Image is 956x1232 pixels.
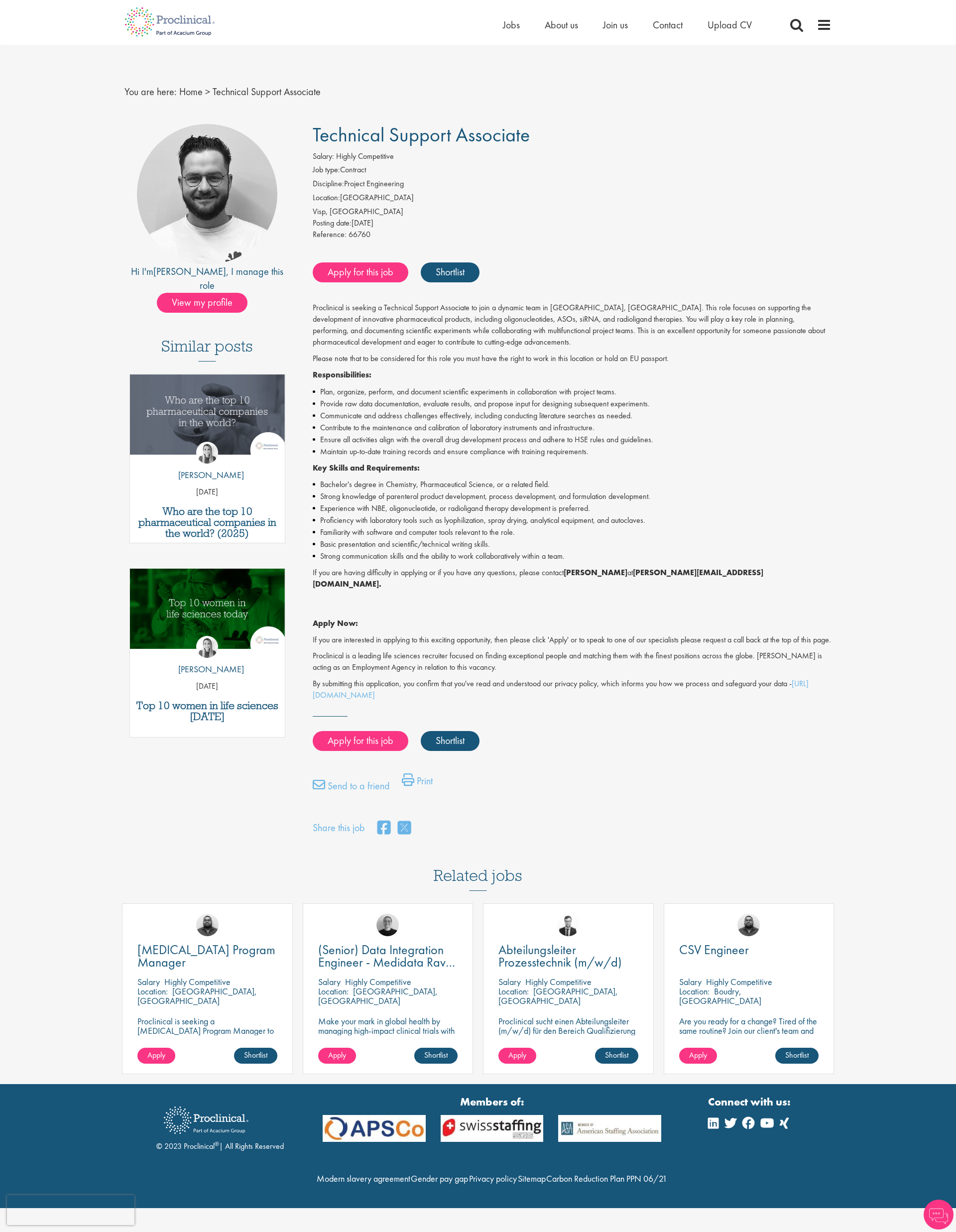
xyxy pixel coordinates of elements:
a: Jobs [503,18,520,31]
a: Link to a post [130,569,285,657]
span: Apply [508,1050,526,1060]
li: Bachelor's degree in Chemistry, Pharmaceutical Science, or a related field. [313,479,832,491]
span: Upload CV [708,18,752,31]
label: Location: [313,192,340,204]
span: Join us [603,18,628,31]
p: Proclinical is seeking a [MEDICAL_DATA] Program Manager to join our client's team for an exciting... [137,1016,277,1073]
span: Abteilungsleiter Prozesstechnik (m/w/d) [498,941,622,971]
img: Ashley Bennett [737,914,760,936]
span: Apply [689,1050,707,1060]
a: Apply [318,1048,356,1064]
a: share on facebook [377,818,390,839]
a: Who are the top 10 pharmaceutical companies in the world? (2025) [135,506,280,539]
a: Print [402,773,433,793]
div: Hi I'm , I manage this role [124,264,290,293]
li: Contribute to the maintenance and calibration of laboratory instruments and infrastructure. [313,422,832,434]
span: Apply [328,1050,346,1060]
span: > [205,85,210,98]
div: [DATE] [313,218,832,229]
strong: Key Skills and Requirements: [313,463,420,473]
span: Location: [679,986,710,997]
img: Top 10 pharmaceutical companies in the world 2025 [130,374,285,455]
span: Location: [318,986,349,997]
li: Project Engineering [313,178,832,192]
li: Familiarity with software and computer tools relevant to the role. [313,526,832,538]
p: [DATE] [130,681,285,692]
li: Experience with NBE, oligonucleotide, or radioligand therapy development is preferred. [313,502,832,514]
a: Privacy policy [469,1173,517,1184]
p: Proclinical is a leading life sciences recruiter focused on finding exceptional people and matchi... [313,650,832,673]
a: Antoine Mortiaux [557,914,580,936]
img: APSCo [433,1115,551,1142]
strong: Connect with us: [708,1094,793,1109]
a: Shortlist [595,1048,638,1064]
li: Maintain up-to-date training records and ensure compliance with training requirements. [313,446,832,458]
img: Proclinical Recruitment [156,1100,256,1141]
img: Hannah Burke [196,442,218,464]
label: Share this job [313,821,365,835]
p: If you are having difficulty in applying or if you have any questions, please contact at [313,567,832,590]
label: Salary: [313,151,334,162]
a: Hannah Burke [PERSON_NAME] [171,636,244,681]
span: Technical Support Associate [313,122,530,147]
a: CSV Engineer [679,944,819,956]
a: View my profile [157,295,257,308]
li: Communicate and address challenges effectively, including conducting literature searches as needed. [313,410,832,422]
li: Plan, organize, perform, and document scientific experiments in collaboration with project teams. [313,386,832,398]
strong: [PERSON_NAME][EMAIL_ADDRESS][DOMAIN_NAME]. [313,567,763,589]
span: View my profile [157,293,247,313]
li: Contract [313,164,832,178]
span: Location: [137,986,168,997]
img: APSCo [551,1115,669,1142]
p: [GEOGRAPHIC_DATA], [GEOGRAPHIC_DATA] [137,986,257,1006]
a: Sitemap [518,1173,546,1184]
a: [URL][DOMAIN_NAME] [313,678,809,700]
a: Top 10 women in life sciences [DATE] [135,700,280,722]
div: Job description [313,302,832,701]
span: Posting date: [313,218,352,228]
a: Gender pay gap [411,1173,468,1184]
p: [PERSON_NAME] [171,663,244,676]
a: [MEDICAL_DATA] Program Manager [137,944,277,969]
h3: Similar posts [161,338,253,362]
li: Ensure all activities align with the overall drug development process and adhere to HSE rules and... [313,434,832,446]
label: Job type: [313,164,340,176]
div: © 2023 Proclinical | All Rights Reserved [156,1099,284,1152]
p: [DATE] [130,487,285,498]
span: [MEDICAL_DATA] Program Manager [137,941,275,971]
p: If you are interested in applying to this exciting opportunity, then please click 'Apply' or to s... [313,634,832,646]
p: [GEOGRAPHIC_DATA], [GEOGRAPHIC_DATA] [498,986,618,1006]
span: Salary [318,976,341,987]
p: Please note that to be considered for this role you must have the right to work in this location ... [313,353,832,365]
p: [PERSON_NAME] [171,469,244,482]
a: Contact [653,18,683,31]
span: Location: [498,986,529,997]
a: Shortlist [775,1048,819,1064]
a: breadcrumb link [179,85,203,98]
span: You are here: [124,85,177,98]
a: [PERSON_NAME] [153,265,226,278]
span: Salary [498,976,521,987]
label: Discipline: [313,178,344,190]
strong: [PERSON_NAME] [564,567,627,578]
span: Salary [679,976,702,987]
img: imeage of recruiter Emile De Beer [137,124,277,264]
span: 66760 [349,229,370,240]
strong: Members of: [323,1094,661,1109]
p: Proclinical is seeking a Technical Support Associate to join a dynamic team in [GEOGRAPHIC_DATA],... [313,302,832,348]
li: Strong knowledge of parenteral product development, process development, and formulation developm... [313,491,832,502]
a: Hannah Burke [PERSON_NAME] [171,442,244,487]
a: Send to a friend [313,778,390,798]
img: Ashley Bennett [196,914,219,936]
a: Abteilungsleiter Prozesstechnik (m/w/d) [498,944,638,969]
img: Emma Pretorious [376,914,399,936]
li: Strong communication skills and the ability to work collaboratively within a team. [313,550,832,562]
span: About us [545,18,578,31]
li: Basic presentation and scientific/technical writing skills. [313,538,832,550]
li: Proficiency with laboratory tools such as lyophilization, spray drying, analytical equipment, and... [313,514,832,526]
